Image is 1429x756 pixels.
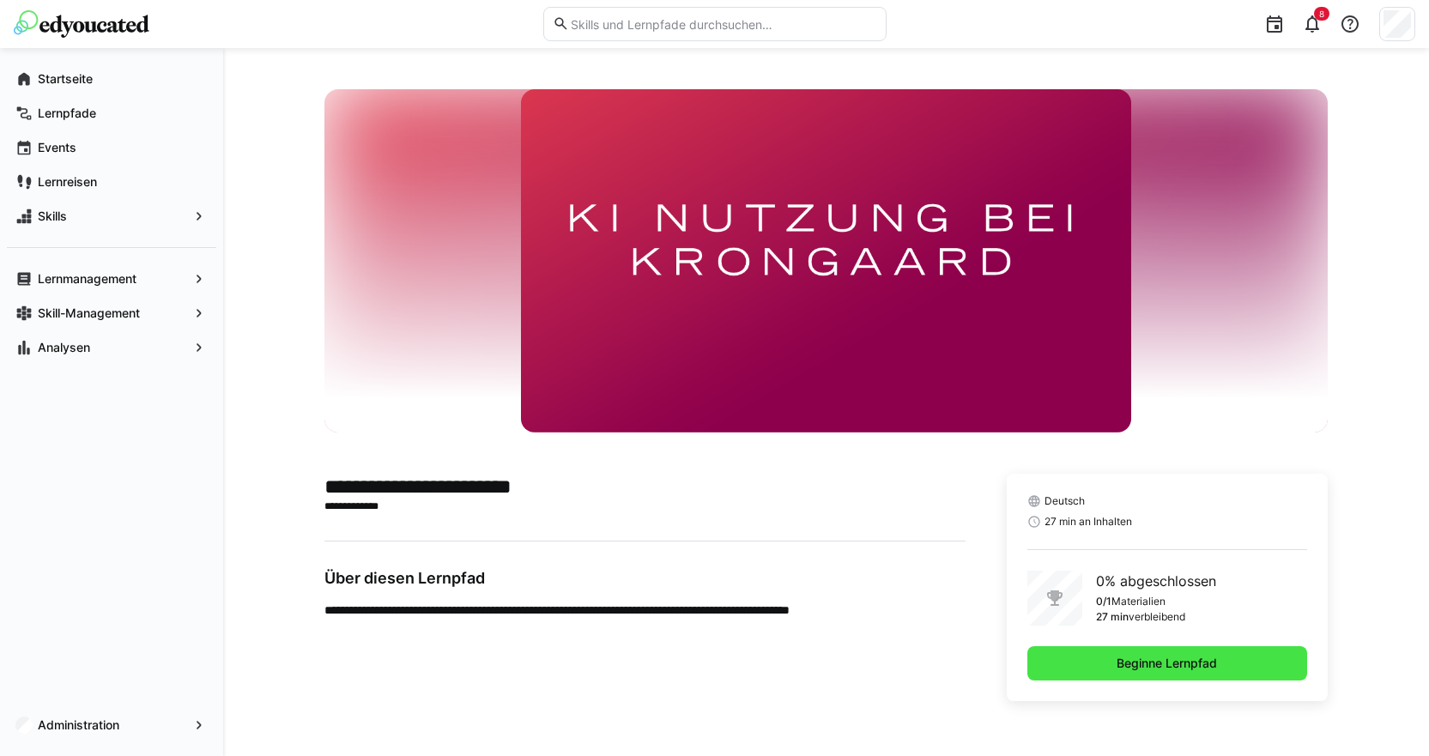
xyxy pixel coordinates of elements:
[1045,494,1085,508] span: Deutsch
[1096,610,1129,624] p: 27 min
[1129,610,1185,624] p: verbleibend
[324,569,966,588] h3: Über diesen Lernpfad
[1319,9,1324,19] span: 8
[569,16,876,32] input: Skills und Lernpfade durchsuchen…
[1114,655,1220,672] span: Beginne Lernpfad
[1111,595,1166,608] p: Materialien
[1045,515,1132,529] span: 27 min an Inhalten
[1096,571,1216,591] p: 0% abgeschlossen
[1027,646,1306,680] button: Beginne Lernpfad
[1096,595,1111,608] p: 0/1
